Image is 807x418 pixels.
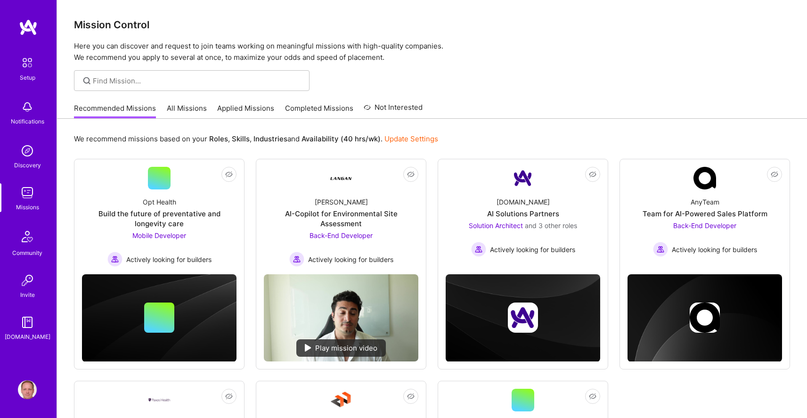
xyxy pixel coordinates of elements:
[289,252,304,267] img: Actively looking for builders
[497,197,550,207] div: [DOMAIN_NAME]
[74,103,156,119] a: Recommended Missions
[18,271,37,290] img: Invite
[446,167,600,260] a: Company Logo[DOMAIN_NAME]AI Solutions PartnersSolution Architect and 3 other rolesActively lookin...
[74,134,438,144] p: We recommend missions based on your , , and .
[17,53,37,73] img: setup
[296,339,386,357] div: Play mission video
[364,102,423,119] a: Not Interested
[589,393,596,400] i: icon EyeClosed
[525,221,577,229] span: and 3 other roles
[446,274,600,361] img: cover
[14,160,41,170] div: Discovery
[143,197,176,207] div: Opt Health
[673,221,736,229] span: Back-End Developer
[285,103,353,119] a: Completed Missions
[126,254,212,264] span: Actively looking for builders
[628,274,782,362] img: cover
[74,41,790,63] p: Here you can discover and request to join teams working on meaningful missions with high-quality ...
[305,344,311,352] img: play
[20,290,35,300] div: Invite
[471,242,486,257] img: Actively looking for builders
[93,76,302,86] input: Find Mission...
[330,167,352,189] img: Company Logo
[148,397,171,402] img: Company Logo
[384,134,438,143] a: Update Settings
[12,248,42,258] div: Community
[771,171,778,178] i: icon EyeClosed
[16,202,39,212] div: Missions
[628,167,782,260] a: Company LogoAnyTeamTeam for AI-Powered Sales PlatformBack-End Developer Actively looking for buil...
[407,171,415,178] i: icon EyeClosed
[82,75,92,86] i: icon SearchGrey
[225,171,233,178] i: icon EyeClosed
[20,73,35,82] div: Setup
[82,167,236,267] a: Opt HealthBuild the future of preventative and longevity careMobile Developer Actively looking fo...
[5,332,50,342] div: [DOMAIN_NAME]
[107,252,122,267] img: Actively looking for builders
[217,103,274,119] a: Applied Missions
[315,197,368,207] div: [PERSON_NAME]
[209,134,228,143] b: Roles
[264,274,418,361] img: No Mission
[253,134,287,143] b: Industries
[693,167,716,189] img: Company Logo
[589,171,596,178] i: icon EyeClosed
[469,221,523,229] span: Solution Architect
[264,209,418,229] div: AI-Copilot for Environmental Site Assessment
[16,380,39,399] a: User Avatar
[167,103,207,119] a: All Missions
[232,134,250,143] b: Skills
[19,19,38,36] img: logo
[16,225,39,248] img: Community
[11,116,44,126] div: Notifications
[512,167,534,189] img: Company Logo
[308,254,393,264] span: Actively looking for builders
[132,231,186,239] span: Mobile Developer
[643,209,767,219] div: Team for AI-Powered Sales Platform
[264,167,418,267] a: Company Logo[PERSON_NAME]AI-Copilot for Environmental Site AssessmentBack-End Developer Actively ...
[82,274,236,361] img: cover
[74,19,790,31] h3: Mission Control
[82,209,236,229] div: Build the future of preventative and longevity care
[653,242,668,257] img: Actively looking for builders
[18,183,37,202] img: teamwork
[691,197,719,207] div: AnyTeam
[487,209,559,219] div: AI Solutions Partners
[672,245,757,254] span: Actively looking for builders
[302,134,381,143] b: Availability (40 hrs/wk)
[490,245,575,254] span: Actively looking for builders
[18,380,37,399] img: User Avatar
[225,393,233,400] i: icon EyeClosed
[310,231,373,239] span: Back-End Developer
[690,303,720,333] img: Company logo
[508,303,538,333] img: Company logo
[18,313,37,332] img: guide book
[18,141,37,160] img: discovery
[330,389,352,411] img: Company Logo
[18,98,37,116] img: bell
[407,393,415,400] i: icon EyeClosed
